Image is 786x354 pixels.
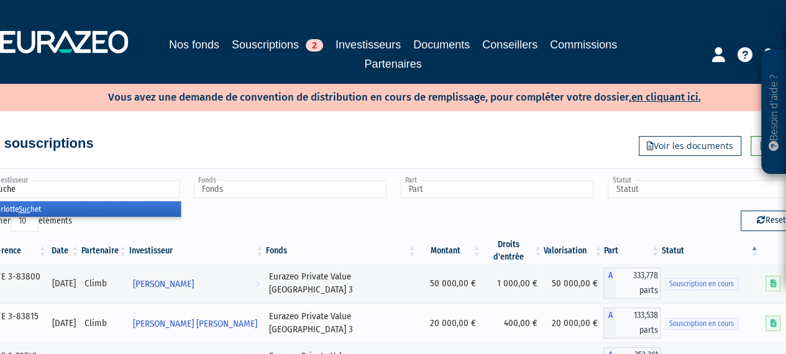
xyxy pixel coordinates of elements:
a: [PERSON_NAME] [PERSON_NAME] [128,311,265,335]
th: Statut : activer pour trier la colonne par ordre d&eacute;croissant [660,238,760,263]
a: Commissions [550,36,617,53]
p: Besoin d'aide ? [767,57,781,168]
a: Conseillers [482,36,537,53]
td: Climb [80,303,128,343]
td: 20 000,00 € [543,303,603,343]
th: Fonds: activer pour trier la colonne par ordre croissant [265,238,418,263]
div: Eurazeo Private Value [GEOGRAPHIC_DATA] 3 [269,310,413,337]
th: Date: activer pour trier la colonne par ordre croissant [48,238,80,263]
a: Nos fonds [169,36,219,53]
a: Voir les documents [639,136,741,156]
td: 50 000,00 € [418,263,482,303]
td: 400,00 € [482,303,544,343]
span: A [603,307,616,338]
th: Droits d'entrée: activer pour trier la colonne par ordre croissant [482,238,544,263]
div: A - Eurazeo Private Value Europe 3 [603,268,660,299]
div: A - Eurazeo Private Value Europe 3 [603,307,660,338]
span: 2 [306,39,323,52]
span: Souscription en cours [665,278,738,290]
select: Afficheréléments [11,211,39,232]
td: 1 000,00 € [482,263,544,303]
a: en cliquant ici. [631,91,701,104]
th: Partenaire: activer pour trier la colonne par ordre croissant [80,238,128,263]
a: Documents [413,36,470,53]
th: Montant: activer pour trier la colonne par ordre croissant [418,238,482,263]
span: [PERSON_NAME] [PERSON_NAME] [133,312,257,335]
a: Partenaires [364,55,421,73]
a: Souscriptions2 [232,36,323,55]
td: Climb [80,263,128,303]
div: Eurazeo Private Value [GEOGRAPHIC_DATA] 3 [269,270,413,297]
span: [PERSON_NAME] [133,273,194,296]
i: Voir l'investisseur [255,273,260,296]
span: A [603,268,616,299]
a: Investisseurs [336,36,401,53]
td: 50 000,00 € [543,263,603,303]
div: [DATE] [52,317,76,330]
p: Vous avez une demande de convention de distribution en cours de remplissage, pour compléter votre... [72,87,701,105]
a: [PERSON_NAME] [128,271,265,296]
th: Investisseur: activer pour trier la colonne par ordre croissant [128,238,265,263]
div: [DATE] [52,277,76,290]
span: 333,778 parts [616,268,660,299]
th: Part: activer pour trier la colonne par ordre croissant [603,238,660,263]
span: Souscription en cours [665,318,738,330]
em: Suc [19,204,30,214]
td: 20 000,00 € [418,303,482,343]
span: 133,538 parts [616,307,660,338]
th: Valorisation: activer pour trier la colonne par ordre croissant [543,238,603,263]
